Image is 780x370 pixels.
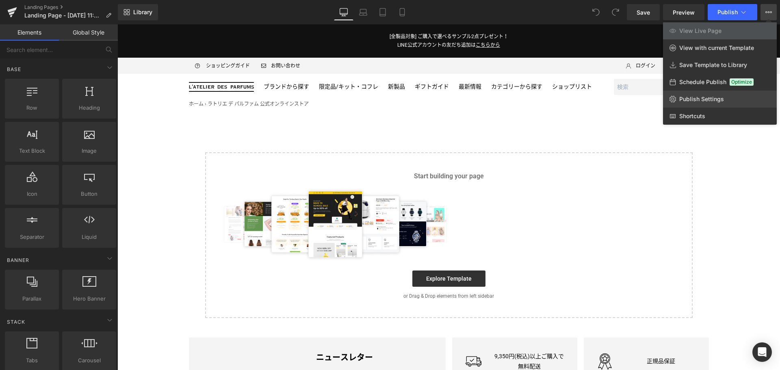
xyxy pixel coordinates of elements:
[24,12,102,19] span: Landing Page - [DATE] 11:25:00
[7,233,56,241] span: Separator
[679,78,726,86] span: Schedule Publish
[71,37,132,46] a: ショッピングガイド
[65,190,114,198] span: Button
[518,37,538,46] span: ログイン
[139,37,183,46] a: お問い合わせ
[479,329,496,345] img: Icon_Quality.svg
[717,9,738,15] span: Publish
[341,56,364,70] a: 最新情報
[679,61,747,69] span: Save Template to Library
[146,56,192,70] a: ブランドから探す
[87,77,89,82] span: ›
[65,294,114,303] span: Hero Banner
[65,233,114,241] span: Liquid
[6,256,30,264] span: Banner
[295,246,368,262] a: Explore Template
[118,4,158,20] a: New Library
[377,327,447,347] p: 9,350円(税込)以上ご購入で無料配送
[280,18,383,24] a: LINE公式アカウントの友だち追加はこちらから
[201,56,261,70] a: 限定品/キット・コフレ
[392,4,412,20] a: Mobile
[552,39,557,44] img: Icon_Heart_Empty.svg
[71,76,191,84] nav: breadcrumbs
[139,326,315,340] h4: ニュースレター
[144,39,149,43] img: Icon_Email.svg
[6,318,26,326] span: Stack
[504,37,538,46] a: ログイン
[271,56,288,70] a: 新製品
[7,147,56,155] span: Text Block
[435,56,474,70] a: ショップリスト
[8,8,654,17] p: [全製品対象] ご購入で選べるサンプル2点プレゼント！
[583,58,591,67] img: Icon_Cart.svg
[7,294,56,303] span: Parallax
[353,4,373,20] a: Laptop
[24,4,118,11] a: Landing Pages
[708,4,757,20] button: Publish
[6,65,22,73] span: Base
[565,58,574,67] img: Icon_Search.svg
[679,113,705,120] span: Shortcuts
[588,4,604,20] button: Undo
[373,4,392,20] a: Tablet
[673,8,695,17] span: Preview
[297,56,331,70] a: ギフトガイド
[71,58,136,67] img: ラトリエ デ パルファム 公式オンラインストア
[679,95,724,103] span: Publish Settings
[562,37,587,46] span: お気に入り
[89,37,132,46] span: ショッピングガイド
[71,77,86,82] a: ホーム
[730,78,754,86] span: Optimize
[496,54,578,71] input: 検索
[65,147,114,155] span: Image
[133,9,152,16] span: Library
[760,4,777,20] button: View Live PageView with current TemplateSave Template to LibrarySchedule PublishOptimizePublish S...
[374,56,425,70] a: カテゴリーから探す
[7,356,56,365] span: Tabs
[76,38,84,45] img: Icon_ShoppingGuide.svg
[334,4,353,20] a: Desktop
[90,77,191,82] span: ラトリエ デ パルファム 公式オンラインストア
[101,269,562,275] p: or Drag & Drop elements from left sidebar
[358,18,383,24] span: こちらから
[101,147,562,157] p: Start building your page
[752,342,772,362] div: Open Intercom Messenger
[65,356,114,365] span: Carousel
[154,37,183,46] span: お問い合わせ
[679,44,754,52] span: View with current Template
[663,4,704,20] a: Preview
[7,190,56,198] span: Icon
[59,24,118,41] a: Global Style
[65,104,114,112] span: Heading
[607,4,624,20] button: Redo
[348,329,364,345] img: Icon_Shipping.svg
[679,27,721,35] span: View Live Page
[637,8,650,17] span: Save
[509,332,578,342] p: 正規品保証
[509,37,513,46] img: Icon_User.svg
[7,104,56,112] span: Row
